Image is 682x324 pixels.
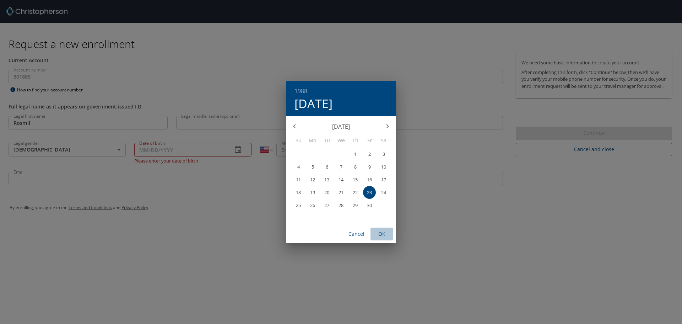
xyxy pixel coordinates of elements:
[353,203,358,208] p: 29
[354,165,357,169] p: 8
[349,137,362,144] span: Th
[377,186,390,199] button: 24
[294,96,332,111] button: [DATE]
[368,165,371,169] p: 9
[349,186,362,199] button: 22
[383,152,385,156] p: 3
[306,186,319,199] button: 19
[297,165,300,169] p: 4
[363,186,376,199] button: 23
[373,230,390,239] span: OK
[370,228,393,241] button: OK
[354,152,357,156] p: 1
[310,190,315,195] p: 19
[363,173,376,186] button: 16
[367,203,372,208] p: 30
[292,160,305,173] button: 4
[296,203,301,208] p: 25
[320,137,333,144] span: Tu
[349,160,362,173] button: 8
[377,137,390,144] span: Sa
[363,160,376,173] button: 9
[306,173,319,186] button: 12
[349,148,362,160] button: 1
[368,152,371,156] p: 2
[348,230,365,239] span: Cancel
[320,199,333,212] button: 27
[324,177,329,182] p: 13
[306,137,319,144] span: Mo
[320,186,333,199] button: 20
[320,160,333,173] button: 6
[339,190,343,195] p: 21
[363,199,376,212] button: 30
[292,173,305,186] button: 11
[339,203,343,208] p: 28
[294,86,307,96] button: 1988
[312,165,314,169] p: 5
[292,199,305,212] button: 25
[335,199,347,212] button: 28
[345,228,368,241] button: Cancel
[367,177,372,182] p: 16
[335,186,347,199] button: 21
[363,148,376,160] button: 2
[340,165,342,169] p: 7
[310,203,315,208] p: 26
[353,190,358,195] p: 22
[363,137,376,144] span: Fr
[381,177,386,182] p: 17
[339,177,343,182] p: 14
[367,190,372,195] p: 23
[306,199,319,212] button: 26
[335,173,347,186] button: 14
[377,160,390,173] button: 10
[296,190,301,195] p: 18
[377,148,390,160] button: 3
[324,203,329,208] p: 27
[381,190,386,195] p: 24
[324,190,329,195] p: 20
[377,173,390,186] button: 17
[335,160,347,173] button: 7
[310,177,315,182] p: 12
[335,137,347,144] span: We
[320,173,333,186] button: 13
[353,177,358,182] p: 15
[292,137,305,144] span: Su
[303,122,379,131] p: [DATE]
[306,160,319,173] button: 5
[349,173,362,186] button: 15
[296,177,301,182] p: 11
[381,165,386,169] p: 10
[292,186,305,199] button: 18
[326,165,328,169] p: 6
[349,199,362,212] button: 29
